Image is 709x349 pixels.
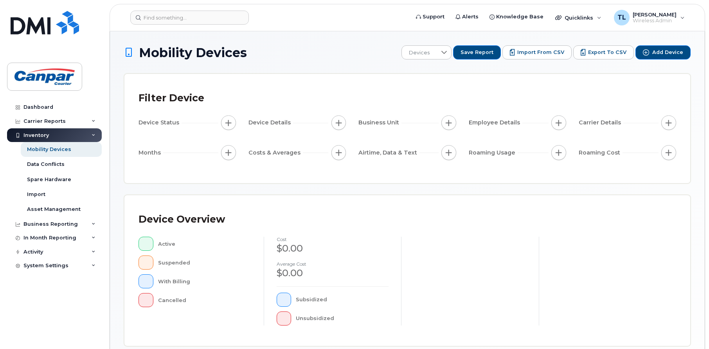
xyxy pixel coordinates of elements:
[139,119,182,127] span: Device Status
[469,119,522,127] span: Employee Details
[158,274,251,288] div: With Billing
[277,261,389,266] h4: Average cost
[461,49,493,56] span: Save Report
[277,266,389,280] div: $0.00
[402,46,437,60] span: Devices
[248,149,303,157] span: Costs & Averages
[139,46,247,59] span: Mobility Devices
[453,45,501,59] button: Save Report
[579,119,623,127] span: Carrier Details
[248,119,293,127] span: Device Details
[139,209,225,230] div: Device Overview
[277,237,389,242] h4: cost
[296,293,389,307] div: Subsidized
[296,311,389,326] div: Unsubsidized
[277,242,389,255] div: $0.00
[652,49,683,56] span: Add Device
[358,119,401,127] span: Business Unit
[502,45,572,59] button: Import from CSV
[517,49,564,56] span: Import from CSV
[158,293,251,307] div: Cancelled
[158,237,251,251] div: Active
[573,45,634,59] button: Export to CSV
[358,149,419,157] span: Airtime, Data & Text
[469,149,518,157] span: Roaming Usage
[139,88,204,108] div: Filter Device
[579,149,623,157] span: Roaming Cost
[158,255,251,270] div: Suspended
[635,45,691,59] button: Add Device
[139,149,163,157] span: Months
[588,49,626,56] span: Export to CSV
